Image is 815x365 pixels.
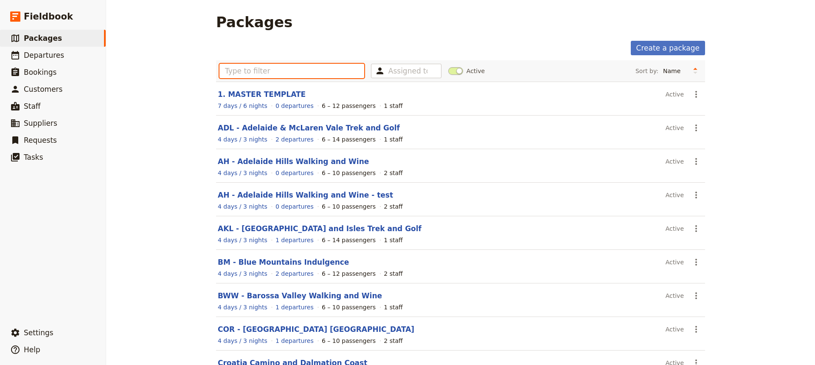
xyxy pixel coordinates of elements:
a: View the itinerary for this package [218,169,267,177]
div: 6 – 12 passengers [322,102,376,110]
span: Bookings [24,68,56,76]
span: 4 days / 3 nights [218,304,267,311]
h1: Packages [216,14,292,31]
a: AKL - [GEOGRAPHIC_DATA] and Isles Trek and Golf [218,224,422,233]
a: View the itinerary for this package [218,337,267,345]
a: View the departures for this package [275,269,314,278]
button: Actions [689,221,703,236]
span: Packages [24,34,62,42]
a: View the departures for this package [275,236,314,244]
div: 6 – 10 passengers [322,169,376,177]
span: Customers [24,85,62,93]
div: Active [666,255,684,269]
input: Type to filter [219,64,364,78]
div: 1 staff [384,135,402,144]
input: Assigned to [388,66,427,76]
div: 6 – 10 passengers [322,337,376,345]
a: AH - Adelaide Hills Walking and Wine [218,157,369,166]
a: BWW - Barossa Valley Walking and Wine [218,291,382,300]
a: View the departures for this package [275,135,314,144]
a: View the itinerary for this package [218,135,267,144]
span: 4 days / 3 nights [218,136,267,143]
a: ADL - Adelaide & McLaren Vale Trek and Golf [218,124,400,132]
button: Actions [689,289,703,303]
a: BM - Blue Mountains Indulgence [218,258,349,266]
div: 1 staff [384,236,402,244]
div: Active [666,188,684,202]
div: Active [666,322,684,337]
span: Requests [24,136,57,144]
a: View the departures for this package [275,169,314,177]
div: 2 staff [384,169,402,177]
div: Active [666,154,684,169]
a: View the itinerary for this package [218,102,267,110]
div: Active [666,121,684,135]
span: Staff [24,102,41,110]
select: Sort by: [659,65,689,77]
a: View the itinerary for this package [218,303,267,311]
span: Tasks [24,153,43,161]
a: 1. MASTER TEMPLATE [218,90,306,99]
a: View the itinerary for this package [218,202,267,211]
span: 4 days / 3 nights [218,170,267,176]
a: COR - [GEOGRAPHIC_DATA] [GEOGRAPHIC_DATA] [218,325,414,334]
button: Actions [689,188,703,202]
a: View the itinerary for this package [218,269,267,278]
div: Active [666,221,684,236]
div: 6 – 14 passengers [322,236,376,244]
div: 6 – 14 passengers [322,135,376,144]
span: 7 days / 6 nights [218,102,267,109]
span: Settings [24,328,53,337]
span: Suppliers [24,119,57,127]
button: Actions [689,255,703,269]
div: 6 – 10 passengers [322,202,376,211]
button: Actions [689,121,703,135]
span: Departures [24,51,64,59]
button: Actions [689,87,703,102]
button: Change sort direction [689,65,702,77]
span: Active [467,67,485,75]
div: 1 staff [384,303,402,311]
div: 6 – 10 passengers [322,303,376,311]
a: View the departures for this package [275,102,314,110]
span: Fieldbook [24,10,73,23]
a: View the departures for this package [275,337,314,345]
div: Active [666,289,684,303]
div: 2 staff [384,202,402,211]
div: 1 staff [384,102,402,110]
span: Sort by: [635,67,658,75]
span: Help [24,345,40,354]
div: 2 staff [384,269,402,278]
span: 4 days / 3 nights [218,337,267,344]
a: Create a package [631,41,705,55]
div: 6 – 12 passengers [322,269,376,278]
a: View the itinerary for this package [218,236,267,244]
button: Actions [689,154,703,169]
a: View the departures for this package [275,202,314,211]
button: Actions [689,322,703,337]
span: 4 days / 3 nights [218,237,267,243]
div: 2 staff [384,337,402,345]
span: 4 days / 3 nights [218,270,267,277]
div: Active [666,87,684,102]
a: AH - Adelaide Hills Walking and Wine - test [218,191,393,199]
a: View the departures for this package [275,303,314,311]
span: 4 days / 3 nights [218,203,267,210]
